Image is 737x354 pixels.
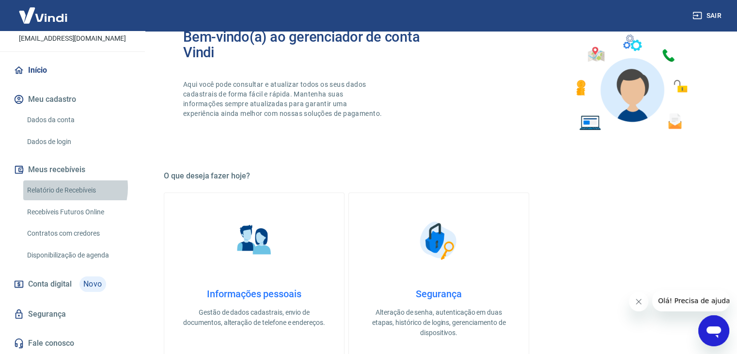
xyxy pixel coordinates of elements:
[23,110,133,130] a: Dados da conta
[23,180,133,200] a: Relatório de Recebíveis
[12,60,133,81] a: Início
[12,333,133,354] a: Fale conosco
[230,216,279,265] img: Informações pessoais
[12,304,133,325] a: Segurança
[6,7,81,15] span: Olá! Precisa de ajuda?
[12,0,75,30] img: Vindi
[23,132,133,152] a: Dados de login
[629,292,648,311] iframe: Fechar mensagem
[567,29,694,136] img: Imagem de um avatar masculino com diversos icones exemplificando as funcionalidades do gerenciado...
[23,224,133,243] a: Contratos com credores
[415,216,463,265] img: Segurança
[12,273,133,296] a: Conta digitalNovo
[183,29,439,60] h2: Bem-vindo(a) ao gerenciador de conta Vindi
[23,245,133,265] a: Disponibilização de agenda
[364,307,513,338] p: Alteração de senha, autenticação em duas etapas, histórico de logins, gerenciamento de dispositivos.
[180,307,329,328] p: Gestão de dados cadastrais, envio de documentos, alteração de telefone e endereços.
[698,315,729,346] iframe: Botão para abrir a janela de mensagens
[164,171,714,181] h5: O que deseja fazer hoje?
[183,80,384,118] p: Aqui você pode consultar e atualizar todos os seus dados cadastrais de forma fácil e rápida. Mant...
[23,202,133,222] a: Recebíveis Futuros Online
[652,290,729,311] iframe: Mensagem da empresa
[79,276,106,292] span: Novo
[12,159,133,180] button: Meus recebíveis
[12,89,133,110] button: Meu cadastro
[19,33,126,44] p: [EMAIL_ADDRESS][DOMAIN_NAME]
[364,288,513,300] h4: Segurança
[180,288,329,300] h4: Informações pessoais
[28,277,72,291] span: Conta digital
[690,7,725,25] button: Sair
